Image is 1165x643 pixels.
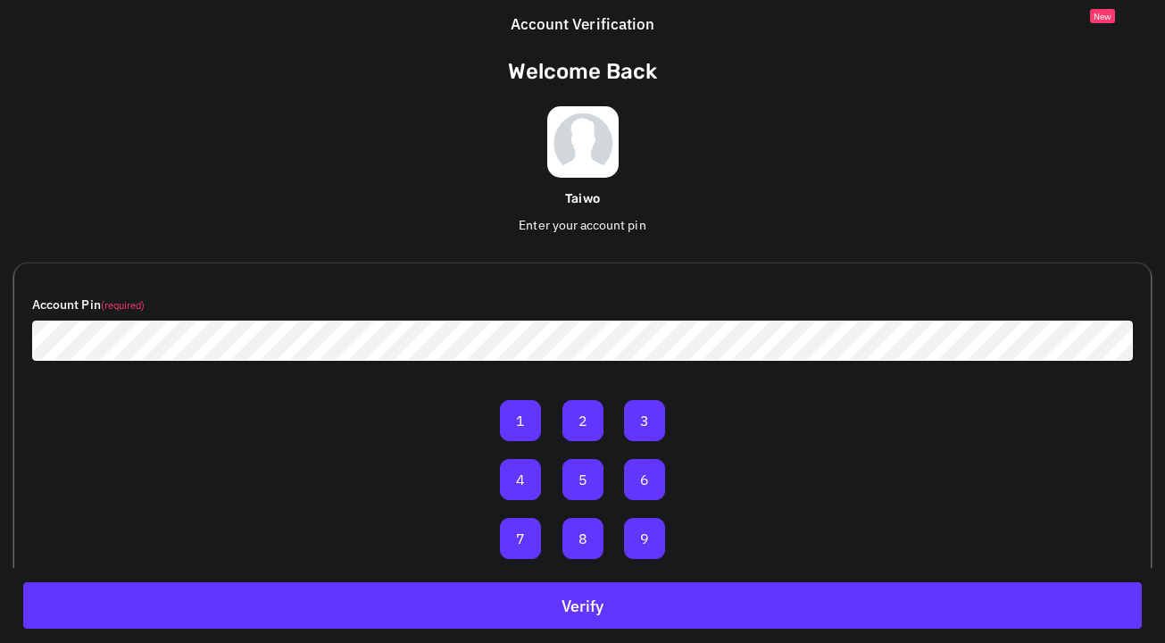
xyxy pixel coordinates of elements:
span: Enter your account pin [519,217,645,233]
button: 1 [500,400,541,441]
div: Account Verification [502,13,663,37]
button: 6 [624,459,665,500]
button: Verify [23,582,1142,629]
small: (required) [101,299,146,312]
button: 7 [500,518,541,559]
button: 2 [562,400,603,441]
button: 9 [624,518,665,559]
label: Account Pin [32,296,145,314]
span: New [1090,9,1115,23]
button: 3 [624,400,665,441]
button: 5 [562,459,603,500]
button: 4 [500,459,541,500]
button: 8 [562,518,603,559]
h3: Welcome Back [14,59,1151,85]
h6: Taiwo [14,192,1151,207]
